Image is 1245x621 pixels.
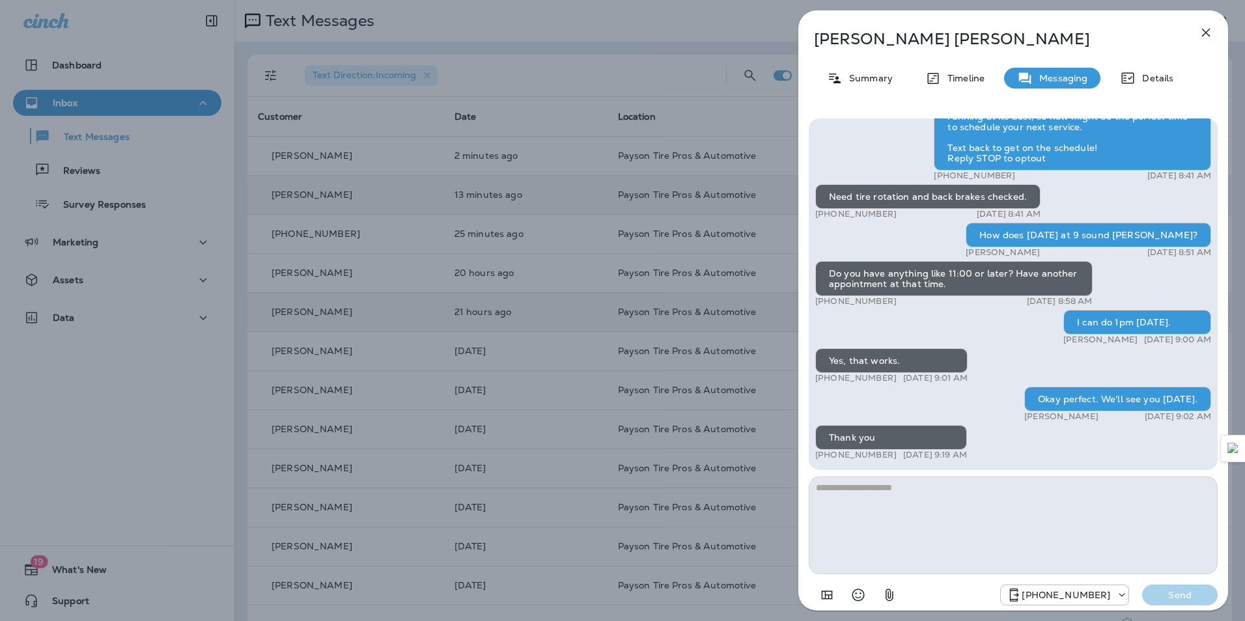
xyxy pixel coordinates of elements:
div: Okay perfect. We'll see you [DATE]. [1024,387,1211,411]
p: [PHONE_NUMBER] [934,171,1015,181]
p: [PERSON_NAME] [PERSON_NAME] [814,30,1169,48]
p: [PERSON_NAME] [1063,335,1138,345]
p: [DATE] 9:02 AM [1145,411,1211,422]
p: Messaging [1033,73,1087,83]
p: Details [1136,73,1173,83]
p: [DATE] 9:00 AM [1144,335,1211,345]
p: [DATE] 9:19 AM [903,450,967,460]
div: How does [DATE] at 9 sound [PERSON_NAME]? [966,223,1211,247]
p: [PERSON_NAME] [966,247,1040,258]
div: Thank you [815,425,967,450]
p: [PHONE_NUMBER] [815,373,897,383]
p: [DATE] 9:01 AM [903,373,968,383]
p: [DATE] 8:41 AM [1147,171,1211,181]
div: +1 (928) 260-4498 [1001,587,1128,603]
div: Yes, that works. [815,348,968,373]
div: I can do 1pm [DATE]. [1063,310,1211,335]
button: Select an emoji [845,582,871,608]
p: [DATE] 8:58 AM [1027,296,1093,307]
p: [PHONE_NUMBER] [815,209,897,219]
div: Need tire rotation and back brakes checked. [815,184,1041,209]
p: Timeline [941,73,985,83]
p: [PHONE_NUMBER] [815,296,897,307]
div: Do you have anything like 11:00 or later? Have another appointment at that time. [815,261,1093,296]
p: [DATE] 8:41 AM [977,209,1041,219]
img: Detect Auto [1227,443,1239,454]
p: Summary [843,73,893,83]
p: [DATE] 8:51 AM [1147,247,1211,258]
p: [PHONE_NUMBER] [1022,590,1110,600]
p: [PERSON_NAME] [1024,411,1098,422]
p: [PHONE_NUMBER] [815,450,897,460]
button: Add in a premade template [814,582,840,608]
